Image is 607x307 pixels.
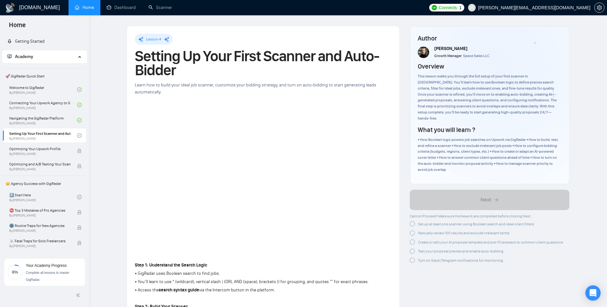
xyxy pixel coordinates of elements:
[418,47,429,58] img: vlad-t.jpg
[135,287,369,294] p: • Access the via the Intercom button in the platform.
[135,82,376,95] span: Learn how to build your ideal job scanner, customize your bidding strategy, and turn on auto-bidd...
[7,54,33,59] span: Academy
[418,125,475,134] h4: What you will learn ?
[9,223,70,229] span: 🌚 Rookie Traps for New Agencies
[77,149,82,153] span: lock
[7,54,12,59] span: fund-projection-screen
[594,3,604,13] button: setting
[463,54,489,58] span: Space Sales LLC
[76,292,82,298] span: double-left
[418,258,503,263] span: Turn on Slack/Telegram notifications for monitoring
[135,270,369,277] p: • GigRadar uses Boolean search to find jobs.
[77,241,82,245] span: lock
[585,285,601,301] div: Open Intercom Messenger
[434,46,467,51] span: [PERSON_NAME]
[7,39,45,44] a: rocketGetting Started
[3,177,86,190] span: 👑 Agency Success with GigRadar
[107,5,136,10] a: dashboardDashboard
[9,167,70,171] span: By [PERSON_NAME]
[9,98,77,112] a: Connecting Your Upwork Agency to GigRadarBy[PERSON_NAME]
[418,249,503,253] span: Test your proposal preview and enable auto-bidding
[9,238,70,244] span: ☠️ Fatal Traps for Solo Freelancers
[9,113,77,127] a: Navigating the GigRadar PlatformBy[PERSON_NAME]
[135,278,369,285] p: • You’ll learn to use * (wildcard), vertical slash | (OR), AND (space), brackets () for grouping,...
[9,190,77,204] a: 1️⃣ Start HereBy[PERSON_NAME]
[470,5,474,10] span: user
[9,244,70,248] span: By [PERSON_NAME]
[135,49,392,77] h1: Setting Up Your First Scanner and Auto-Bidder
[439,4,458,11] span: Connects:
[594,5,604,10] a: setting
[4,20,31,34] span: Home
[2,35,87,48] li: Getting Started
[432,5,437,10] img: upwork-logo.png
[135,262,207,268] strong: Step 1: Understand the Search Logic
[9,229,70,233] span: By [PERSON_NAME]
[77,164,82,168] span: lock
[7,270,23,274] span: 8%
[9,146,70,152] span: Optimizing Your Upwork Profile
[26,271,69,281] span: Complete all lessons to master GigRadar.
[481,196,491,204] span: Next
[459,4,462,11] span: 1
[26,263,67,268] span: Your Academy Progress
[75,5,94,10] a: homeHome
[77,225,82,230] span: lock
[418,62,444,71] h4: Overview
[148,5,172,10] a: searchScanner
[418,73,561,121] div: This lesson walks you through the full setup of your first scanner in [GEOGRAPHIC_DATA]. You’ll l...
[77,87,82,92] span: check-circle
[434,54,462,58] span: Growth Manager
[146,37,161,41] span: Lesson 4
[77,103,82,107] span: check-circle
[9,83,77,97] a: Welcome to GigRadarBy[PERSON_NAME]
[3,70,86,83] span: 🚀 GigRadar Quick Start
[418,137,561,173] div: • How Boolean logic powers job searches on Upwork via GigRadar • How to build, test, and refine a...
[5,3,15,13] img: logo
[418,231,509,235] span: Manually review 100 results and exclude irrelevant terms
[77,210,82,215] span: lock
[77,133,82,138] span: check-circle
[77,118,82,122] span: check-circle
[15,54,33,59] span: Academy
[595,5,604,10] span: setting
[410,214,531,218] span: Cannot Proceed! Make sure Homework are completed before clicking Next:
[77,195,82,199] span: check-circle
[9,214,70,217] span: By [PERSON_NAME]
[9,161,70,167] span: Optimizing and A/B Testing Your Scanner for Better Results
[418,34,561,43] h4: Author
[159,287,199,293] strong: search syntax guide
[418,222,534,226] span: Set up at least one scanner using Boolean search and ideal client filters
[9,207,70,214] span: ⛔ Top 3 Mistakes of Pro Agencies
[410,190,569,210] button: Next
[9,128,77,143] a: Setting Up Your First Scanner and Auto-BidderBy[PERSON_NAME]
[418,240,563,245] span: Create or edit your AI proposal template and pre-fill answers to common client questions
[9,152,70,156] span: By [PERSON_NAME]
